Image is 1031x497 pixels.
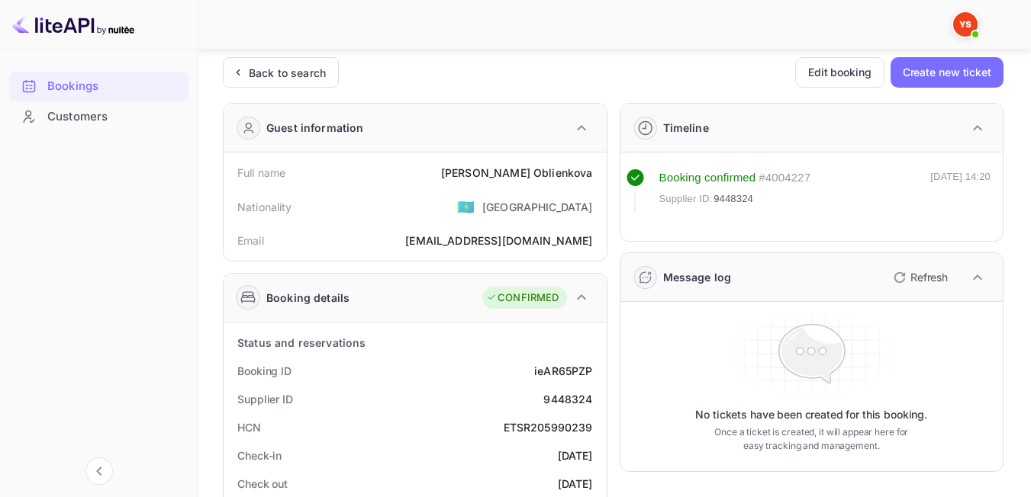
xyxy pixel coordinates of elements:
[237,165,285,181] div: Full name
[237,232,264,248] div: Email
[543,391,592,407] div: 9448324
[9,102,188,130] a: Customers
[237,476,288,492] div: Check out
[710,425,913,453] p: Once a ticket is created, it will appear here for easy tracking and management.
[759,169,810,187] div: # 4004227
[663,120,709,136] div: Timeline
[9,102,188,132] div: Customers
[663,269,732,285] div: Message log
[9,72,188,101] div: Bookings
[85,457,113,485] button: Collapse navigation
[237,419,261,435] div: HCN
[714,191,753,207] span: 9448324
[891,57,1004,88] button: Create new ticket
[405,232,592,248] div: [EMAIL_ADDRESS][DOMAIN_NAME]
[266,290,350,306] div: Booking details
[558,447,593,463] div: [DATE]
[534,363,592,379] div: ieAR65PZP
[237,199,292,215] div: Nationality
[795,57,884,88] button: Edit booking
[659,169,756,187] div: Booking confirmed
[441,165,593,181] div: [PERSON_NAME] Oblienkova
[486,290,559,306] div: CONFIRMED
[558,476,593,492] div: [DATE]
[249,65,326,81] div: Back to search
[659,191,713,207] span: Supplier ID:
[237,391,293,407] div: Supplier ID
[47,78,181,95] div: Bookings
[884,265,954,290] button: Refresh
[266,120,364,136] div: Guest information
[930,169,991,213] div: [DATE] 14:20
[47,108,181,126] div: Customers
[237,363,292,379] div: Booking ID
[9,72,188,100] a: Bookings
[457,193,475,220] span: United States
[237,447,282,463] div: Check-in
[237,335,366,351] div: Status and reservations
[504,419,593,435] div: ETSR205990239
[695,407,927,422] p: No tickets have been created for this booking.
[953,12,978,37] img: Yandex Support
[12,12,134,37] img: LiteAPI logo
[482,199,593,215] div: [GEOGRAPHIC_DATA]
[910,269,948,285] p: Refresh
